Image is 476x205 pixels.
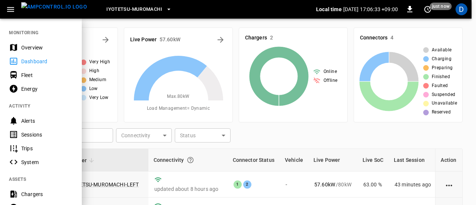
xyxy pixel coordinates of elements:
[456,3,467,15] div: profile-icon
[21,85,73,93] div: Energy
[21,2,87,12] img: ampcontrol.io logo
[21,145,73,152] div: Trips
[106,5,162,14] span: Iyotetsu-Muromachi
[21,117,73,125] div: Alerts
[343,6,398,13] p: [DATE] 17:06:33 +09:00
[21,44,73,51] div: Overview
[21,58,73,65] div: Dashboard
[316,6,342,13] p: Local time
[21,190,73,198] div: Chargers
[430,3,452,10] span: just now
[21,71,73,79] div: Fleet
[21,158,73,166] div: System
[422,3,434,15] button: set refresh interval
[21,131,73,138] div: Sessions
